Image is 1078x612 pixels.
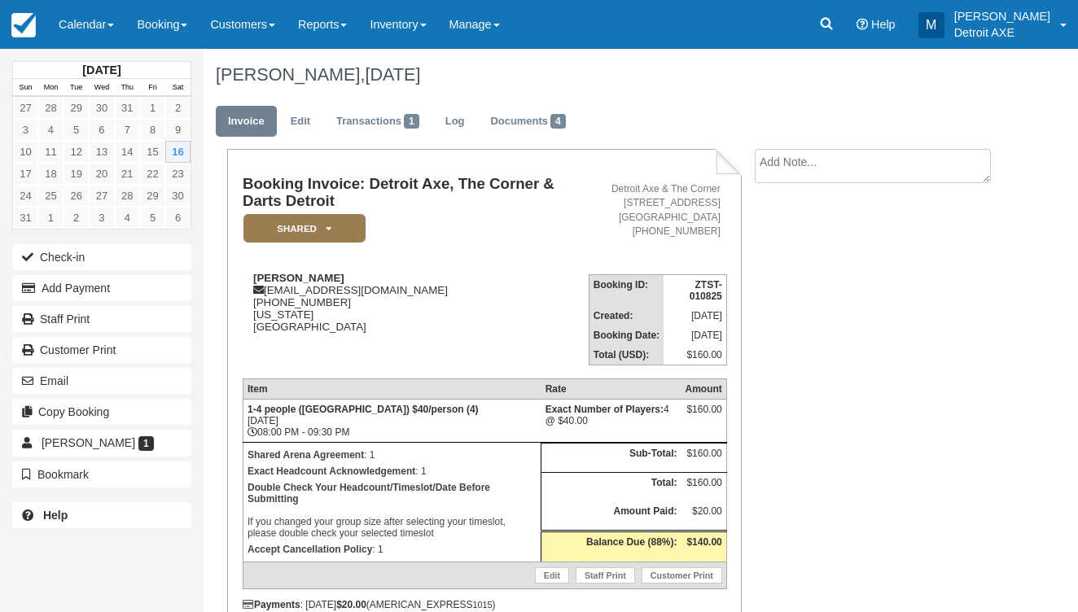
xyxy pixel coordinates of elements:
[589,345,664,365] th: Total (USD):
[681,378,726,399] th: Amount
[686,536,721,548] strong: $140.00
[243,272,589,333] div: [EMAIL_ADDRESS][DOMAIN_NAME] [PHONE_NUMBER] [US_STATE] [GEOGRAPHIC_DATA]
[115,119,140,141] a: 7
[324,106,432,138] a: Transactions1
[541,531,681,562] th: Balance Due (88%):
[13,141,38,163] a: 10
[589,274,664,306] th: Booking ID:
[42,436,135,449] span: [PERSON_NAME]
[550,114,566,129] span: 4
[165,163,191,185] a: 23
[64,185,89,207] a: 26
[336,599,366,610] strong: $20.00
[253,272,344,284] strong: [PERSON_NAME]
[82,63,121,76] strong: [DATE]
[13,119,38,141] a: 3
[12,461,191,487] button: Bookmark
[541,473,681,501] th: Total:
[12,306,191,332] a: Staff Print
[546,404,664,415] strong: Exact Number of Players
[89,207,114,229] a: 3
[589,306,664,326] th: Created:
[64,141,89,163] a: 12
[857,19,868,30] i: Help
[165,79,191,97] th: Sat
[89,97,114,119] a: 30
[13,163,38,185] a: 17
[243,599,727,610] div: : [DATE] (AMERICAN_EXPRESS )
[243,214,366,243] em: SHARED
[243,213,360,243] a: SHARED
[248,463,537,479] p: : 1
[243,399,541,442] td: [DATE] 08:00 PM - 09:30 PM
[248,479,537,541] p: If you changed your group size after selecting your timeslot, please double check your selected t...
[642,567,722,584] a: Customer Print
[871,18,896,31] span: Help
[13,79,38,97] th: Sun
[576,567,635,584] a: Staff Print
[248,447,537,463] p: : 1
[541,399,681,442] td: 4 @ $40.00
[12,368,191,394] button: Email
[248,466,415,477] strong: Exact Headcount Acknowledgement
[64,79,89,97] th: Tue
[690,279,722,302] strong: ZTST-010825
[115,141,140,163] a: 14
[38,119,64,141] a: 4
[64,97,89,119] a: 29
[12,399,191,425] button: Copy Booking
[138,436,154,451] span: 1
[165,141,191,163] a: 16
[13,97,38,119] a: 27
[89,163,114,185] a: 20
[278,106,322,138] a: Edit
[248,541,537,557] p: : 1
[12,337,191,363] a: Customer Print
[248,544,372,555] strong: Accept Cancellation Policy
[243,599,300,610] strong: Payments
[38,163,64,185] a: 18
[216,106,277,138] a: Invoice
[165,119,191,141] a: 9
[248,449,364,461] strong: Shared Arena Agreement
[89,141,114,163] a: 13
[954,24,1050,41] p: Detroit AXE
[140,185,165,207] a: 29
[115,207,140,229] a: 4
[140,119,165,141] a: 8
[664,345,726,365] td: $160.00
[681,501,726,531] td: $20.00
[595,182,721,238] address: Detroit Axe & The Corner [STREET_ADDRESS] [GEOGRAPHIC_DATA] [PHONE_NUMBER]
[365,64,420,85] span: [DATE]
[681,473,726,501] td: $160.00
[404,114,419,129] span: 1
[38,207,64,229] a: 1
[12,430,191,456] a: [PERSON_NAME] 1
[165,97,191,119] a: 2
[115,79,140,97] th: Thu
[38,79,64,97] th: Mon
[12,275,191,301] button: Add Payment
[38,185,64,207] a: 25
[140,79,165,97] th: Fri
[115,163,140,185] a: 21
[535,567,569,584] a: Edit
[664,326,726,345] td: [DATE]
[38,97,64,119] a: 28
[140,97,165,119] a: 1
[165,185,191,207] a: 30
[64,119,89,141] a: 5
[243,378,541,399] th: Item
[243,176,589,209] h1: Booking Invoice: Detroit Axe, The Corner & Darts Detroit
[248,482,490,505] b: Double Check Your Headcount/Timeslot/Date Before Submitting
[12,502,191,528] a: Help
[115,185,140,207] a: 28
[473,600,493,610] small: 1015
[664,306,726,326] td: [DATE]
[216,65,1000,85] h1: [PERSON_NAME],
[541,444,681,473] th: Sub-Total:
[13,185,38,207] a: 24
[43,509,68,522] b: Help
[11,13,36,37] img: checkfront-main-nav-mini-logo.png
[954,8,1050,24] p: [PERSON_NAME]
